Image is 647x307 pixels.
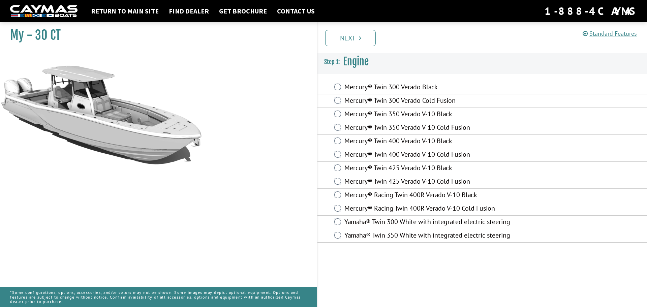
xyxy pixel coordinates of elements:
div: 1-888-4CAYMAS [545,4,637,19]
label: Yamaha® Twin 300 White with integrated electric steering [344,218,526,227]
img: white-logo-c9c8dbefe5ff5ceceb0f0178aa75bf4bb51f6bca0971e226c86eb53dfe498488.png [10,5,78,18]
label: Mercury® Twin 425 Verado V-10 Black [344,164,526,174]
label: Mercury® Twin 350 Verado V-10 Black [344,110,526,120]
a: Next [325,30,376,46]
label: Yamaha® Twin 350 White with integrated electric steering [344,231,526,241]
label: Mercury® Twin 425 Verado V-10 Cold Fusion [344,177,526,187]
a: Get Brochure [216,7,270,16]
ul: Pagination [323,29,647,46]
label: Mercury® Racing Twin 400R Verado V-10 Black [344,191,526,201]
a: Standard Features [583,30,637,37]
label: Mercury® Racing Twin 400R Verado V-10 Cold Fusion [344,204,526,214]
p: *Some configurations, options, accessories, and/or colors may not be shown. Some images may depic... [10,287,307,307]
label: Mercury® Twin 350 Verado V-10 Cold Fusion [344,123,526,133]
h3: Engine [317,49,647,74]
label: Mercury® Twin 300 Verado Cold Fusion [344,96,526,106]
h1: My - 30 CT [10,28,300,43]
label: Mercury® Twin 400 Verado V-10 Cold Fusion [344,150,526,160]
a: Return to main site [88,7,162,16]
a: Contact Us [274,7,318,16]
label: Mercury® Twin 300 Verado Black [344,83,526,93]
a: Find Dealer [165,7,212,16]
label: Mercury® Twin 400 Verado V-10 Black [344,137,526,147]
